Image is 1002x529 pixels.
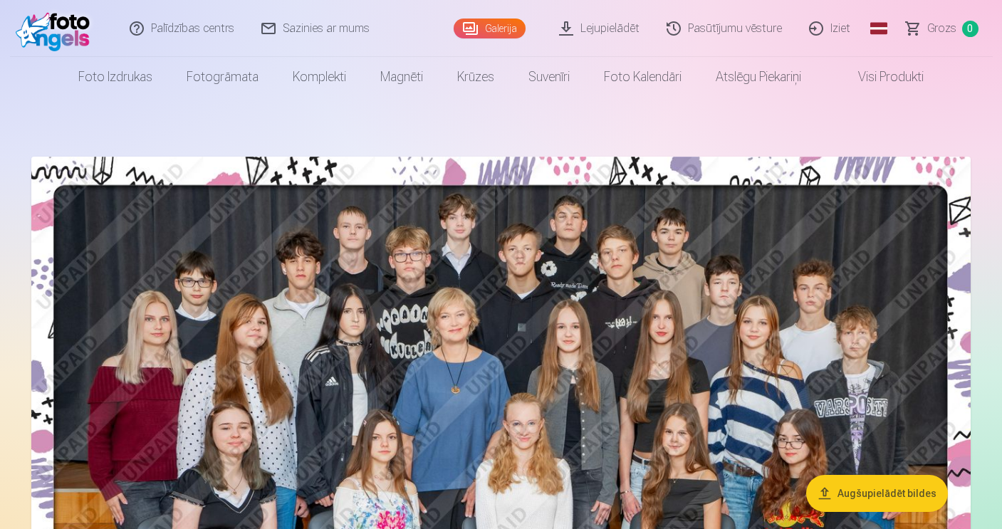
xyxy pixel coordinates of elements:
a: Foto kalendāri [587,57,699,97]
a: Atslēgu piekariņi [699,57,818,97]
a: Foto izdrukas [61,57,169,97]
a: Suvenīri [511,57,587,97]
a: Galerija [454,19,526,38]
a: Fotogrāmata [169,57,276,97]
button: Augšupielādēt bildes [806,475,948,512]
a: Komplekti [276,57,363,97]
a: Visi produkti [818,57,941,97]
a: Magnēti [363,57,440,97]
span: Grozs [927,20,956,37]
img: /fa1 [16,6,98,51]
a: Krūzes [440,57,511,97]
span: 0 [962,21,978,37]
